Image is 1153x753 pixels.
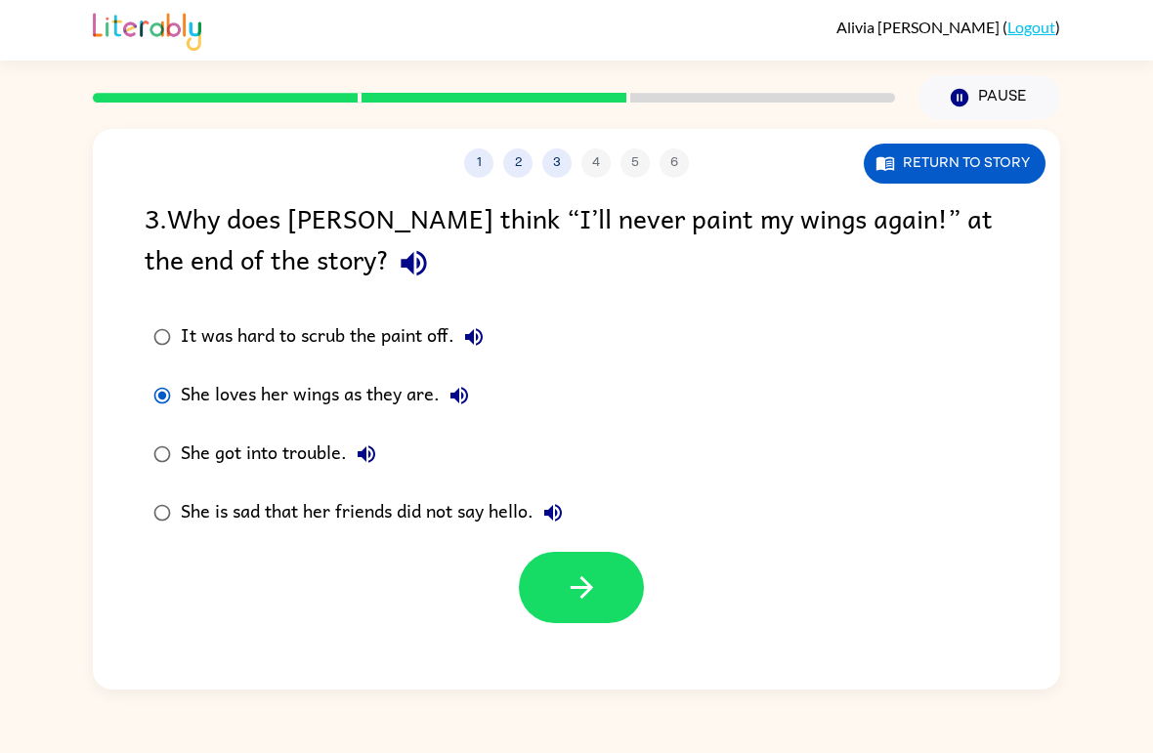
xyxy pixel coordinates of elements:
div: She is sad that her friends did not say hello. [181,493,573,532]
div: 3 . Why does [PERSON_NAME] think “I’ll never paint my wings again!” at the end of the story? [145,197,1008,288]
a: Logout [1007,18,1055,36]
div: She loves her wings as they are. [181,376,479,415]
button: Return to story [864,144,1046,184]
button: 3 [542,148,572,178]
button: She is sad that her friends did not say hello. [534,493,573,532]
div: She got into trouble. [181,435,386,474]
button: Pause [918,75,1060,120]
button: She got into trouble. [347,435,386,474]
div: It was hard to scrub the paint off. [181,317,493,356]
button: She loves her wings as they are. [440,376,479,415]
button: 1 [464,148,493,178]
div: ( ) [836,18,1060,36]
span: Alivia [PERSON_NAME] [836,18,1003,36]
button: 2 [503,148,533,178]
button: It was hard to scrub the paint off. [454,317,493,356]
img: Literably [93,8,201,51]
